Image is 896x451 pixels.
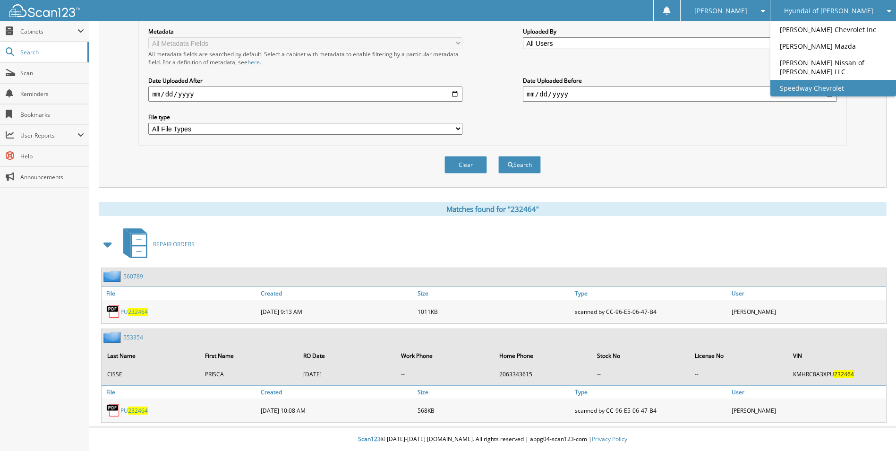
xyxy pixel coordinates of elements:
td: -- [396,366,493,382]
a: Type [572,287,729,300]
div: [DATE] 9:13 AM [258,302,415,321]
a: REPAIR ORDERS [118,225,195,263]
a: Type [572,386,729,399]
th: VIN [788,346,885,365]
a: Created [258,287,415,300]
span: Search [20,48,83,56]
button: Search [498,156,541,173]
span: Cabinets [20,27,77,35]
span: 232464 [128,308,148,316]
label: Uploaded By [523,27,837,35]
th: First Name [200,346,297,365]
a: Size [415,287,572,300]
button: Clear [444,156,487,173]
a: User [729,287,886,300]
span: User Reports [20,131,77,139]
a: File [102,386,258,399]
td: CISSE [102,366,199,382]
a: [PERSON_NAME] Chevrolet Inc [770,21,896,38]
a: Created [258,386,415,399]
span: Help [20,152,84,160]
span: Announcements [20,173,84,181]
img: folder2.png [103,270,123,282]
span: Scan [20,69,84,77]
span: [PERSON_NAME] [694,8,747,14]
img: PDF.png [106,403,120,417]
a: Privacy Policy [592,435,627,443]
th: Last Name [102,346,199,365]
div: [PERSON_NAME] [729,401,886,420]
a: 553354 [123,333,143,341]
span: REPAIR ORDERS [153,240,195,248]
span: Bookmarks [20,111,84,119]
a: Size [415,386,572,399]
td: KMHRC8A3XPU [788,366,885,382]
th: License No [690,346,787,365]
th: Home Phone [495,346,591,365]
span: Scan123 [358,435,381,443]
div: 1011KB [415,302,572,321]
div: [PERSON_NAME] [729,302,886,321]
td: PRISCA [200,366,297,382]
td: [DATE] [299,366,395,382]
label: Date Uploaded After [148,77,462,85]
td: 2063343615 [495,366,591,382]
a: 560789 [123,272,143,280]
iframe: Chat Widget [849,406,896,451]
input: end [523,87,837,102]
div: [DATE] 10:08 AM [258,401,415,420]
a: [PERSON_NAME] Nissan of [PERSON_NAME] LLC [770,54,896,80]
img: PDF.png [106,304,120,319]
div: 568KB [415,401,572,420]
img: scan123-logo-white.svg [9,4,80,17]
div: scanned by CC-96-E5-06-47-B4 [572,302,729,321]
td: -- [592,366,689,382]
span: 232464 [128,407,148,415]
a: User [729,386,886,399]
a: [PERSON_NAME] Mazda [770,38,896,54]
label: Metadata [148,27,462,35]
label: File type [148,113,462,121]
span: Reminders [20,90,84,98]
th: RO Date [299,346,395,365]
div: All metadata fields are searched by default. Select a cabinet with metadata to enable filtering b... [148,50,462,66]
a: here [247,58,260,66]
span: 232464 [834,370,854,378]
div: scanned by CC-96-E5-06-47-B4 [572,401,729,420]
a: PU232464 [120,407,148,415]
span: Hyundai of [PERSON_NAME] [784,8,873,14]
div: © [DATE]-[DATE] [DOMAIN_NAME]. All rights reserved | appg04-scan123-com | [89,428,896,451]
th: Work Phone [396,346,493,365]
th: Stock No [592,346,689,365]
label: Date Uploaded Before [523,77,837,85]
td: -- [690,366,787,382]
img: folder2.png [103,331,123,343]
a: PU232464 [120,308,148,316]
a: Speedway Chevrolet [770,80,896,96]
input: start [148,87,462,102]
div: Matches found for "232464" [99,202,887,216]
a: File [102,287,258,300]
